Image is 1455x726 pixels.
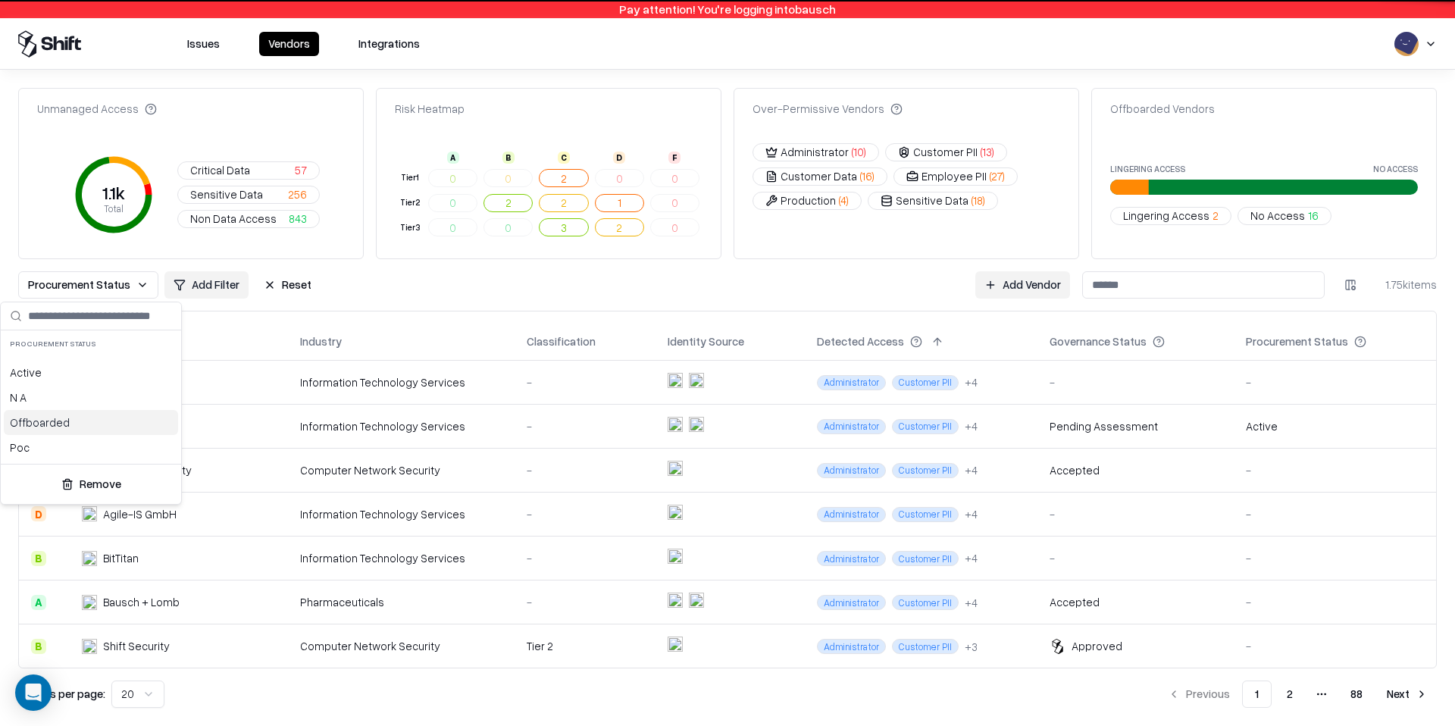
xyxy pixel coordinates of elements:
[1,357,181,464] div: Suggestions
[1,330,181,357] div: Procurement Status
[4,360,178,385] div: Active
[4,385,178,410] div: N A
[4,435,178,460] div: Poc
[4,410,178,435] div: Offboarded
[7,471,175,498] button: Remove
